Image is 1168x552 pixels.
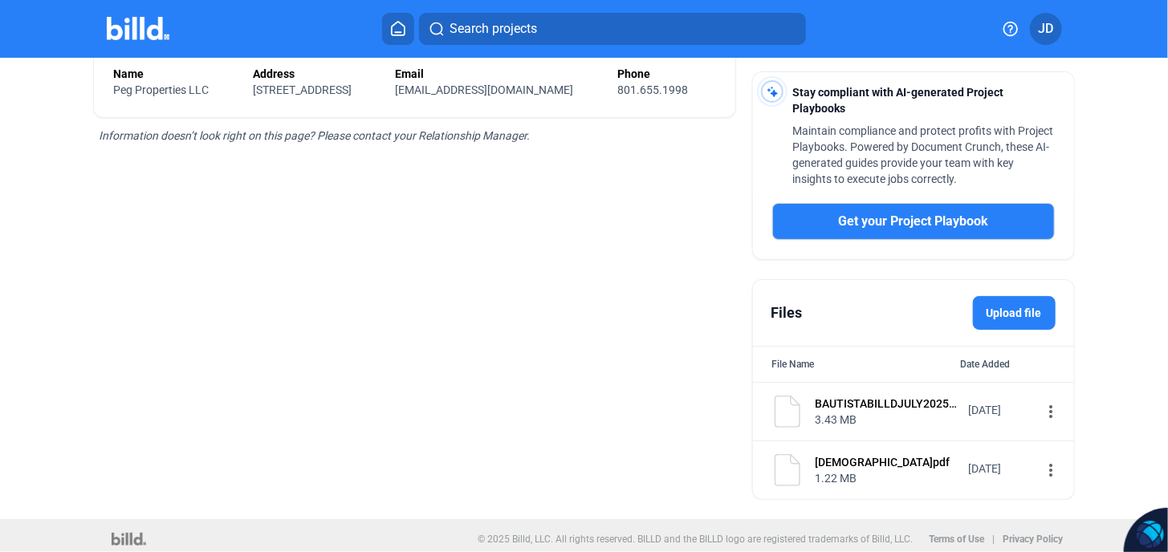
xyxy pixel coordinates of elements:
[816,396,958,412] div: BAUTISTABILLDJULY2025INVOICESPARTII.pdf
[961,356,1055,372] div: Date Added
[253,83,352,96] span: [STREET_ADDRESS]
[973,296,1056,330] label: Upload file
[793,124,1054,185] span: Maintain compliance and protect profits with Project Playbooks. Powered by Document Crunch, these...
[816,470,958,486] div: 1.22 MB
[450,19,537,39] span: Search projects
[107,17,170,40] img: Billd Company Logo
[419,13,806,45] button: Search projects
[771,396,804,428] img: document
[99,129,530,142] span: Information doesn’t look right on this page? Please contact your Relationship Manager.
[617,66,716,82] div: Phone
[793,86,1004,115] span: Stay compliant with AI-generated Project Playbooks
[112,533,146,546] img: logo
[771,302,803,324] div: Files
[816,454,958,470] div: [DEMOGRAPHIC_DATA]pdf
[816,412,958,428] div: 3.43 MB
[1003,534,1063,545] b: Privacy Policy
[617,83,688,96] span: 801.655.1998
[771,454,804,486] img: document
[772,356,815,372] div: File Name
[1038,19,1053,39] span: JD
[969,402,1033,418] div: [DATE]
[1042,461,1061,480] mat-icon: more_vert
[1030,13,1062,45] button: JD
[838,212,988,231] span: Get your Project Playbook
[992,534,995,545] p: |
[253,66,380,82] div: Address
[929,534,984,545] b: Terms of Use
[396,83,574,96] span: [EMAIL_ADDRESS][DOMAIN_NAME]
[396,66,602,82] div: Email
[113,66,237,82] div: Name
[772,203,1055,240] button: Get your Project Playbook
[478,534,913,545] p: © 2025 Billd, LLC. All rights reserved. BILLD and the BILLD logo are registered trademarks of Bil...
[969,461,1033,477] div: [DATE]
[113,83,209,96] span: Peg Properties LLC
[1042,402,1061,421] mat-icon: more_vert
